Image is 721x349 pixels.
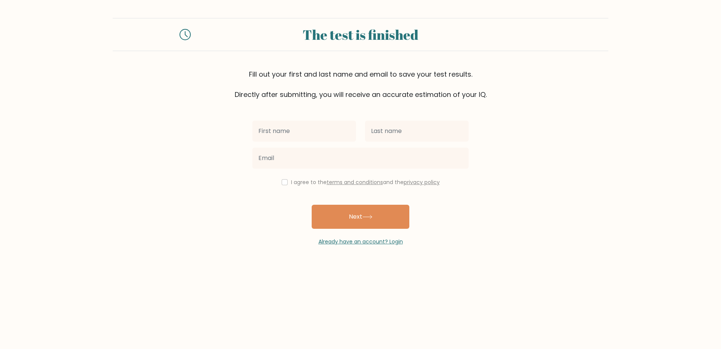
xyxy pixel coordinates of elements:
div: The test is finished [200,24,521,45]
input: Last name [365,121,469,142]
input: First name [252,121,356,142]
button: Next [312,205,409,229]
label: I agree to the and the [291,178,440,186]
a: terms and conditions [327,178,383,186]
div: Fill out your first and last name and email to save your test results. Directly after submitting,... [113,69,608,100]
input: Email [252,148,469,169]
a: Already have an account? Login [318,238,403,245]
a: privacy policy [404,178,440,186]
